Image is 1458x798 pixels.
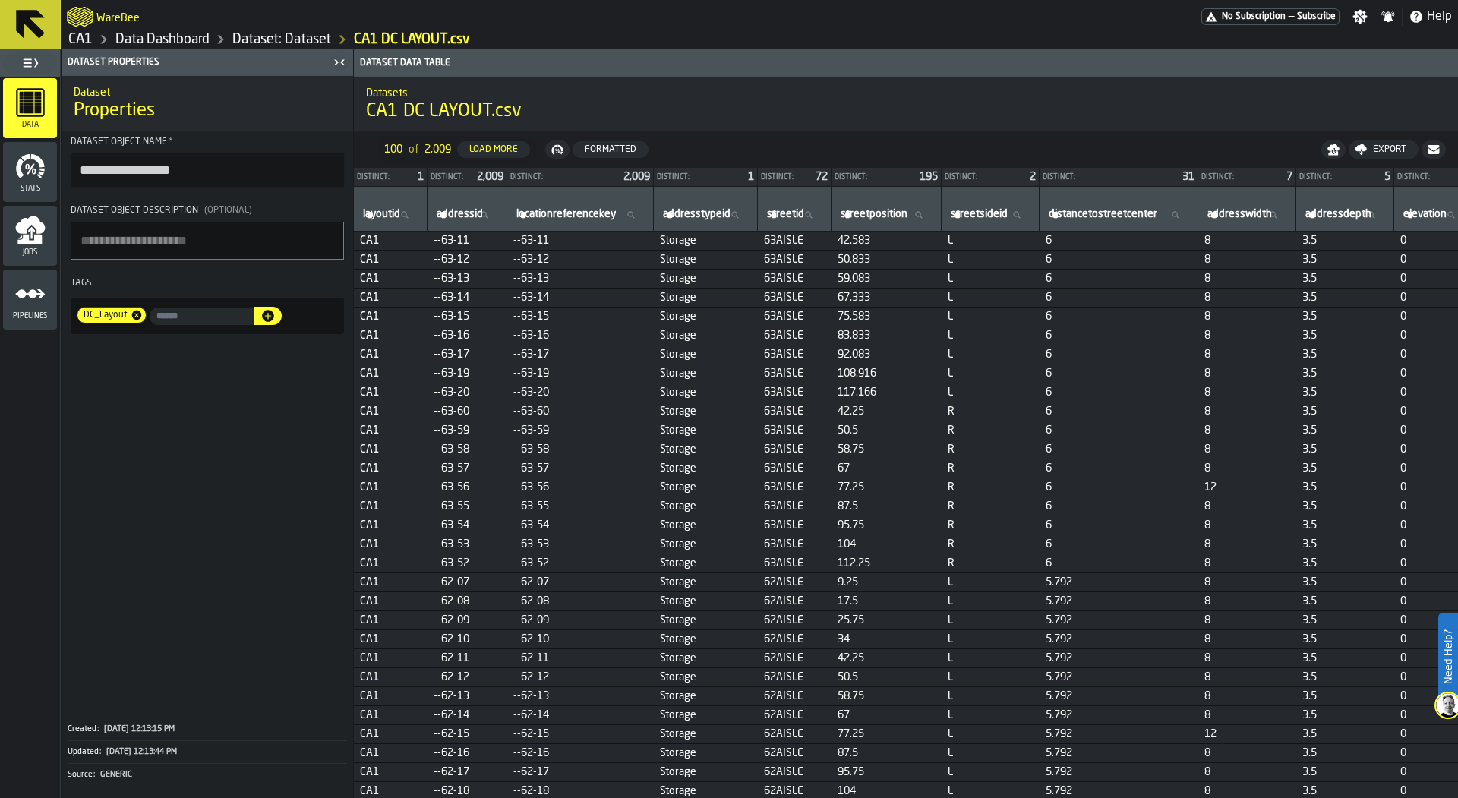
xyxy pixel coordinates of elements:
[1427,8,1452,26] span: Help
[1367,144,1412,155] div: Export
[463,144,524,155] div: Load More
[62,76,353,131] div: title-Properties
[360,424,421,437] span: CA1
[838,292,936,304] span: 67.333
[841,208,907,220] span: label
[660,349,752,361] span: Storage
[3,121,57,129] span: Data
[838,254,936,266] span: 50.833
[1204,386,1290,399] span: 8
[1046,443,1192,456] span: 6
[434,424,501,437] span: --63-59
[434,367,501,380] span: --63-19
[660,405,752,418] span: Storage
[357,173,412,181] div: Distinct:
[457,141,530,158] button: button-Load More
[434,349,501,361] span: --63-17
[510,173,617,181] div: Distinct:
[948,205,1033,225] input: label
[99,747,101,757] span: :
[3,206,57,267] li: menu Jobs
[948,311,1034,323] span: L
[366,99,522,124] span: CA1 DC LAYOUT.csv
[1286,172,1292,182] span: 7
[545,140,570,159] button: button-
[945,173,1024,181] div: Distinct:
[764,500,825,513] span: 63AISLE
[948,349,1034,361] span: L
[204,206,252,215] span: (Optional)
[838,462,936,475] span: 67
[1302,443,1388,456] span: 3.5
[838,424,936,437] span: 50.5
[1046,405,1192,418] span: 6
[150,308,254,325] label: input-value-
[232,31,331,48] a: link-to-/wh/i/76e2a128-1b54-4d66-80d4-05ae4c277723/data/datasets/
[838,519,936,531] span: 95.75
[1302,349,1388,361] span: 3.5
[1043,173,1176,181] div: Distinct:
[434,311,501,323] span: --63-15
[74,84,341,99] h2: Sub Title
[1204,205,1289,225] input: label
[948,500,1034,513] span: R
[764,424,825,437] span: 63AISLE
[434,462,501,475] span: --63-57
[660,367,752,380] span: Storage
[434,443,501,456] span: --63-58
[513,205,647,225] input: label
[660,443,752,456] span: Storage
[1204,311,1290,323] span: 8
[660,311,752,323] span: Storage
[329,53,350,71] label: button-toggle-Close me
[360,386,421,399] span: CA1
[372,137,542,162] div: ButtonLoadMore-Load More-Prev-First-Last
[838,311,936,323] span: 75.583
[68,724,103,734] div: Created
[424,144,451,156] span: 2,009
[748,172,754,182] span: 1
[1204,424,1290,437] span: 8
[513,462,648,475] span: --63-57
[71,137,344,147] div: Dataset object name
[1201,8,1340,25] a: link-to-/wh/i/76e2a128-1b54-4d66-80d4-05ae4c277723/pricing/
[1403,8,1458,26] label: button-toggle-Help
[1397,173,1458,181] div: Distinct:
[1440,614,1456,699] label: Need Help?
[657,173,742,181] div: Distinct:
[838,367,936,380] span: 108.916
[77,310,131,320] span: DC_Layout
[1297,11,1336,22] span: Subscribe
[764,205,825,225] input: label
[1201,8,1340,25] div: Menu Subscription
[948,254,1034,266] span: L
[1046,519,1192,531] span: 6
[951,208,1008,220] span: label
[513,405,648,418] span: --63-60
[764,405,825,418] span: 63AISLE
[1222,11,1286,22] span: No Subscription
[660,481,752,494] span: Storage
[1204,349,1290,361] span: 8
[758,168,831,186] div: StatList-item-Distinct:
[106,747,177,757] span: [DATE] 12:13:44 PM
[1302,330,1388,342] span: 3.5
[357,58,1455,68] div: Dataset Data Table
[431,173,471,181] div: Distinct:
[1046,462,1192,475] span: 6
[360,367,421,380] span: CA1
[764,349,825,361] span: 63AISLE
[68,31,93,48] a: link-to-/wh/i/76e2a128-1b54-4d66-80d4-05ae4c277723
[660,386,752,399] span: Storage
[838,443,936,456] span: 58.75
[3,185,57,193] span: Stats
[948,443,1034,456] span: R
[1046,386,1192,399] span: 6
[360,349,421,361] span: CA1
[434,500,501,513] span: --63-55
[360,273,421,285] span: CA1
[764,367,825,380] span: 63AISLE
[1204,405,1290,418] span: 8
[660,462,752,475] span: Storage
[3,52,57,74] label: button-toggle-Toggle Full Menu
